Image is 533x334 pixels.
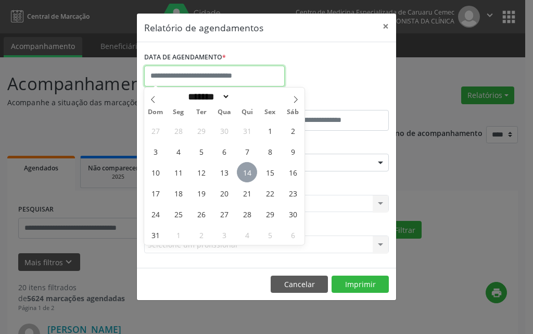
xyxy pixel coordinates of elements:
[237,183,257,203] span: Agosto 21, 2025
[191,120,211,141] span: Julho 29, 2025
[214,183,234,203] span: Agosto 20, 2025
[260,162,280,182] span: Agosto 15, 2025
[259,109,282,116] span: Sex
[332,276,389,293] button: Imprimir
[283,162,303,182] span: Agosto 16, 2025
[214,162,234,182] span: Agosto 13, 2025
[260,225,280,245] span: Setembro 5, 2025
[283,183,303,203] span: Agosto 23, 2025
[213,109,236,116] span: Qua
[260,120,280,141] span: Agosto 1, 2025
[271,276,328,293] button: Cancelar
[168,141,188,162] span: Agosto 4, 2025
[145,120,166,141] span: Julho 27, 2025
[190,109,213,116] span: Ter
[214,141,234,162] span: Agosto 6, 2025
[168,120,188,141] span: Julho 28, 2025
[237,204,257,224] span: Agosto 28, 2025
[237,120,257,141] span: Julho 31, 2025
[145,141,166,162] span: Agosto 3, 2025
[191,141,211,162] span: Agosto 5, 2025
[145,162,166,182] span: Agosto 10, 2025
[168,225,188,245] span: Setembro 1, 2025
[237,162,257,182] span: Agosto 14, 2025
[237,225,257,245] span: Setembro 4, 2025
[260,183,280,203] span: Agosto 22, 2025
[144,109,167,116] span: Dom
[283,141,303,162] span: Agosto 9, 2025
[191,183,211,203] span: Agosto 19, 2025
[191,162,211,182] span: Agosto 12, 2025
[230,91,264,102] input: Year
[260,204,280,224] span: Agosto 29, 2025
[144,21,263,34] h5: Relatório de agendamentos
[375,14,396,39] button: Close
[144,50,226,66] label: DATA DE AGENDAMENTO
[184,91,230,102] select: Month
[214,225,234,245] span: Setembro 3, 2025
[145,183,166,203] span: Agosto 17, 2025
[168,204,188,224] span: Agosto 25, 2025
[282,109,304,116] span: Sáb
[236,109,259,116] span: Qui
[168,183,188,203] span: Agosto 18, 2025
[237,141,257,162] span: Agosto 7, 2025
[260,141,280,162] span: Agosto 8, 2025
[191,204,211,224] span: Agosto 26, 2025
[191,225,211,245] span: Setembro 2, 2025
[283,204,303,224] span: Agosto 30, 2025
[269,94,389,110] label: ATÉ
[214,204,234,224] span: Agosto 27, 2025
[283,225,303,245] span: Setembro 6, 2025
[145,225,166,245] span: Agosto 31, 2025
[283,120,303,141] span: Agosto 2, 2025
[214,120,234,141] span: Julho 30, 2025
[168,162,188,182] span: Agosto 11, 2025
[145,204,166,224] span: Agosto 24, 2025
[167,109,190,116] span: Seg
